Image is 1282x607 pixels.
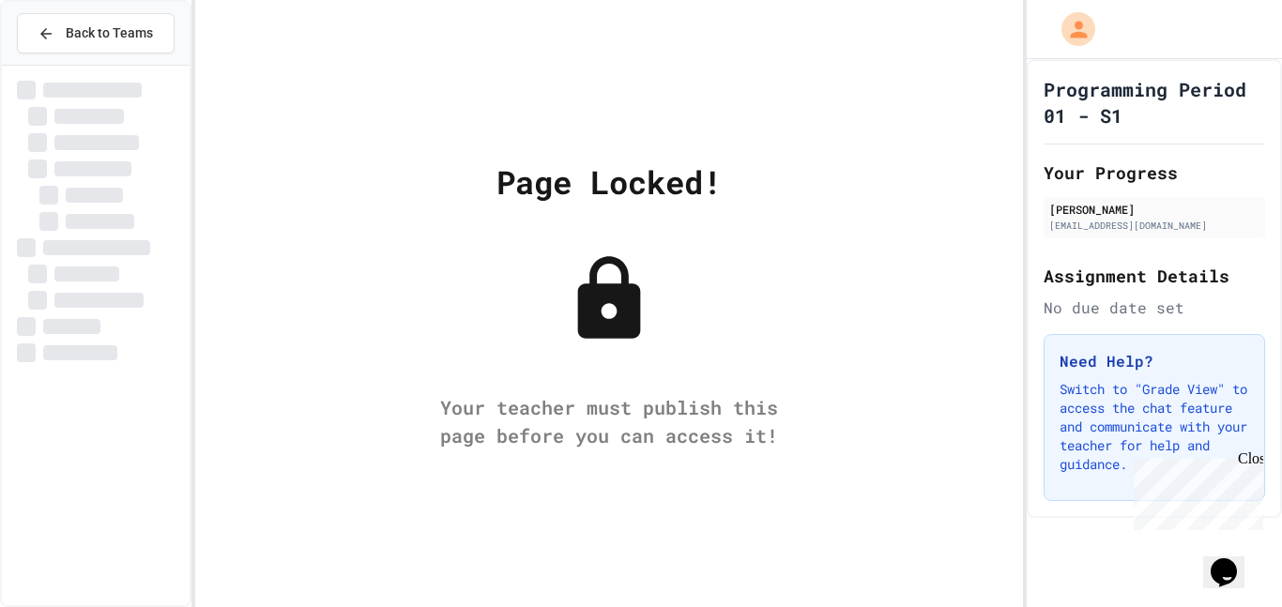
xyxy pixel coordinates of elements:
[1044,76,1265,129] h1: Programming Period 01 - S1
[1049,201,1259,218] div: [PERSON_NAME]
[1049,219,1259,233] div: [EMAIL_ADDRESS][DOMAIN_NAME]
[1203,532,1263,588] iframe: chat widget
[1044,159,1265,186] h2: Your Progress
[421,393,797,449] div: Your teacher must publish this page before you can access it!
[1126,450,1263,530] iframe: chat widget
[1060,380,1249,474] p: Switch to "Grade View" to access the chat feature and communicate with your teacher for help and ...
[1060,350,1249,372] h3: Need Help?
[496,158,722,205] div: Page Locked!
[1044,296,1265,319] div: No due date set
[1044,263,1265,289] h2: Assignment Details
[17,13,175,53] button: Back to Teams
[1042,8,1100,51] div: My Account
[66,23,153,43] span: Back to Teams
[8,8,130,119] div: Chat with us now!Close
